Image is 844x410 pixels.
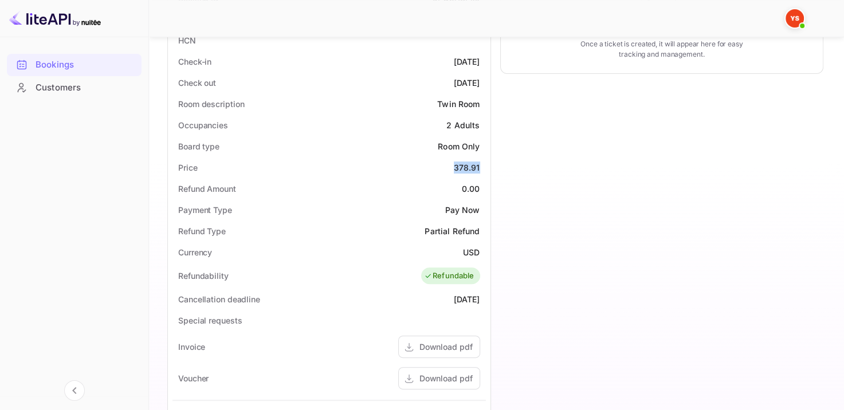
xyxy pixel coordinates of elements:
[7,77,142,98] a: Customers
[446,119,480,131] div: 2 Adults
[425,225,480,237] div: Partial Refund
[178,314,242,326] div: Special requests
[438,140,480,152] div: Room Only
[454,161,480,174] div: 378.91
[9,9,101,27] img: LiteAPI logo
[7,54,142,76] div: Bookings
[36,81,136,94] div: Customers
[178,183,236,195] div: Refund Amount
[454,56,480,68] div: [DATE]
[419,341,473,353] div: Download pdf
[419,372,473,384] div: Download pdf
[7,54,142,75] a: Bookings
[64,380,85,401] button: Collapse navigation
[178,372,209,384] div: Voucher
[178,161,198,174] div: Price
[178,204,232,216] div: Payment Type
[178,225,226,237] div: Refund Type
[437,98,480,110] div: Twin Room
[178,293,260,305] div: Cancellation deadline
[178,246,212,258] div: Currency
[178,140,219,152] div: Board type
[575,39,748,60] p: Once a ticket is created, it will appear here for easy tracking and management.
[424,270,474,282] div: Refundable
[454,293,480,305] div: [DATE]
[454,77,480,89] div: [DATE]
[463,246,480,258] div: USD
[462,183,480,195] div: 0.00
[178,270,229,282] div: Refundability
[178,341,205,353] div: Invoice
[178,119,228,131] div: Occupancies
[178,77,216,89] div: Check out
[178,34,196,46] div: HCN
[786,9,804,27] img: Yandex Support
[178,56,211,68] div: Check-in
[178,98,244,110] div: Room description
[7,77,142,99] div: Customers
[445,204,480,216] div: Pay Now
[36,58,136,72] div: Bookings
